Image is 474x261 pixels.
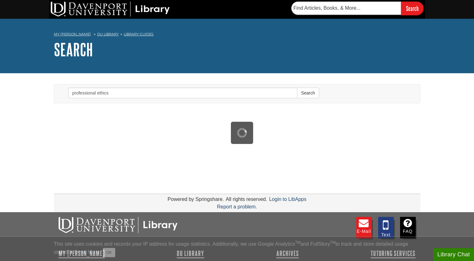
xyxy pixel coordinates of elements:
button: Search [297,88,319,98]
a: FAQ [400,217,416,238]
img: DU Libraries [59,217,178,233]
a: Text [378,217,394,238]
img: Working... [237,128,247,138]
img: DU Library [51,2,170,17]
form: Searches DU Library's articles, books, and more [291,2,424,15]
a: Login to LibApps [269,197,306,202]
button: Library Chat [433,248,474,261]
a: E-mail [356,217,372,238]
a: DU Library [97,32,119,36]
sup: TM [295,240,300,245]
input: Enter Search Words [68,88,298,98]
input: Find Articles, Books, & More... [291,2,401,15]
a: Library Guides [124,32,154,36]
a: Read More [74,249,99,255]
div: All rights reserved. [225,197,268,202]
div: This site uses cookies and records your IP address for usage statistics. Additionally, we use Goo... [54,240,420,257]
sup: TM [330,240,336,245]
a: Report a problem. [217,204,257,209]
a: My [PERSON_NAME] [54,32,91,37]
h1: Search [54,40,420,59]
input: Search [401,2,424,15]
div: Powered by Springshare. [167,197,225,202]
button: Close [103,248,115,257]
nav: breadcrumb [54,30,420,40]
